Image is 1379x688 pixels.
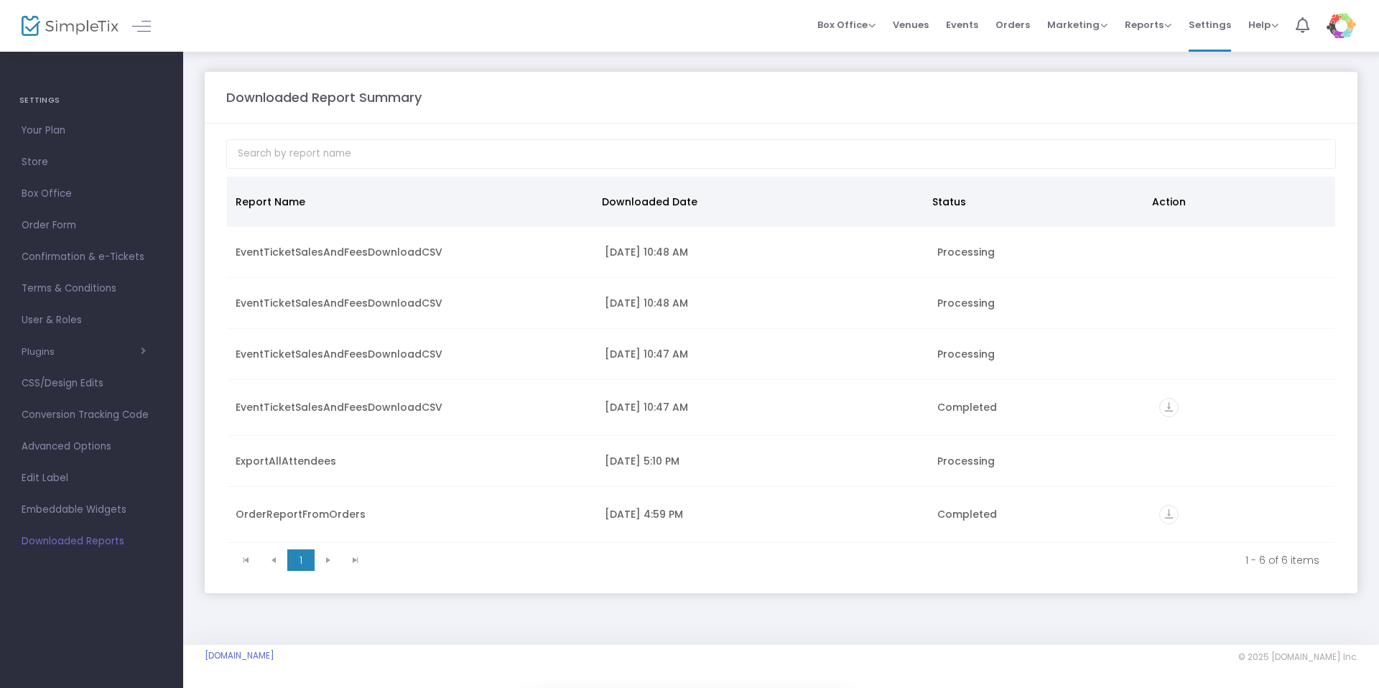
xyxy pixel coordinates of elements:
span: © 2025 [DOMAIN_NAME] Inc. [1238,651,1357,663]
th: Downloaded Date [593,177,923,227]
a: [DOMAIN_NAME] [205,650,274,661]
th: Action [1143,177,1327,227]
span: Venues [893,6,929,43]
div: https://go.SimpleTix.com/jed00 [1159,505,1327,524]
span: Advanced Options [22,437,162,456]
div: Completed [937,507,1142,521]
div: EventTicketSalesAndFeesDownloadCSV [236,296,588,310]
input: Search by report name [226,139,1336,169]
span: Confirmation & e-Tickets [22,248,162,266]
span: Downloaded Reports [22,532,162,551]
h4: SETTINGS [19,86,164,115]
span: Settings [1189,6,1231,43]
span: Marketing [1047,18,1108,32]
div: ExportAllAttendees [236,454,588,468]
m-panel-title: Downloaded Report Summary [226,88,422,107]
span: Page 1 [287,549,315,571]
div: Data table [227,177,1335,543]
div: Processing [937,454,1142,468]
div: 8/15/2025 10:47 AM [605,347,920,361]
span: Events [946,6,978,43]
div: Processing [937,245,1142,259]
span: Box Office [817,18,876,32]
span: Orders [995,6,1030,43]
i: vertical_align_bottom [1159,398,1179,417]
kendo-pager-info: 1 - 6 of 6 items [379,553,1319,567]
button: Plugins [22,346,146,358]
span: User & Roles [22,311,162,330]
span: Edit Label [22,469,162,488]
div: 8/15/2025 10:47 AM [605,400,920,414]
a: vertical_align_bottom [1159,509,1179,524]
i: vertical_align_bottom [1159,505,1179,524]
div: OrderReportFromOrders [236,507,588,521]
div: EventTicketSalesAndFeesDownloadCSV [236,245,588,259]
div: Processing [937,296,1142,310]
span: Terms & Conditions [22,279,162,298]
span: Reports [1125,18,1171,32]
span: CSS/Design Edits [22,374,162,393]
div: 7/13/2025 5:10 PM [605,454,920,468]
span: Order Form [22,216,162,235]
div: EventTicketSalesAndFeesDownloadCSV [236,400,588,414]
div: Processing [937,347,1142,361]
a: vertical_align_bottom [1159,402,1179,417]
span: Conversion Tracking Code [22,406,162,424]
div: 7/13/2025 4:59 PM [605,507,920,521]
th: Report Name [227,177,593,227]
span: Your Plan [22,121,162,140]
div: https://go.SimpleTix.com/8news [1159,398,1327,417]
span: Embeddable Widgets [22,501,162,519]
div: EventTicketSalesAndFeesDownloadCSV [236,347,588,361]
th: Status [924,177,1143,227]
span: Box Office [22,185,162,203]
div: 8/15/2025 10:48 AM [605,245,920,259]
span: Help [1248,18,1278,32]
div: Completed [937,400,1142,414]
div: 8/15/2025 10:48 AM [605,296,920,310]
span: Store [22,153,162,172]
